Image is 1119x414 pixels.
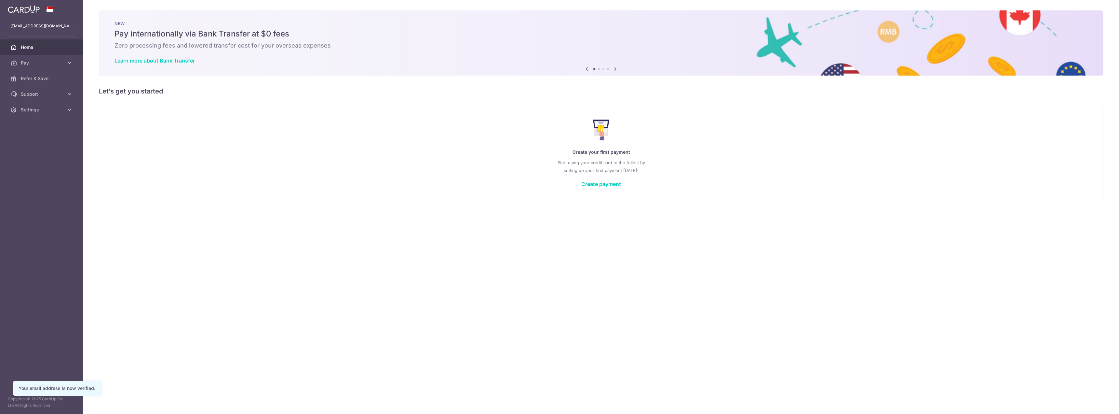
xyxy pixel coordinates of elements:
iframe: Opens a widget where you can find more information [1077,394,1112,411]
p: NEW [115,21,1088,26]
img: Make Payment [593,120,610,140]
a: Learn more about Bank Transfer [115,57,195,64]
img: Bank transfer banner [99,10,1103,76]
h5: Let’s get you started [99,86,1103,96]
p: Create your first payment [112,148,1090,156]
span: Refer & Save [21,75,64,82]
img: CardUp [8,5,40,13]
span: Home [21,44,64,50]
span: Support [21,91,64,97]
div: Your email address is now verified. [19,385,95,392]
span: Pay [21,60,64,66]
h6: Zero processing fees and lowered transfer cost for your overseas expenses [115,42,1088,50]
p: [EMAIL_ADDRESS][DOMAIN_NAME] [10,23,73,29]
p: Start using your credit card to the fullest by setting up your first payment [DATE]! [112,159,1090,174]
span: Settings [21,107,64,113]
a: Create payment [581,181,621,187]
h5: Pay internationally via Bank Transfer at $0 fees [115,29,1088,39]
